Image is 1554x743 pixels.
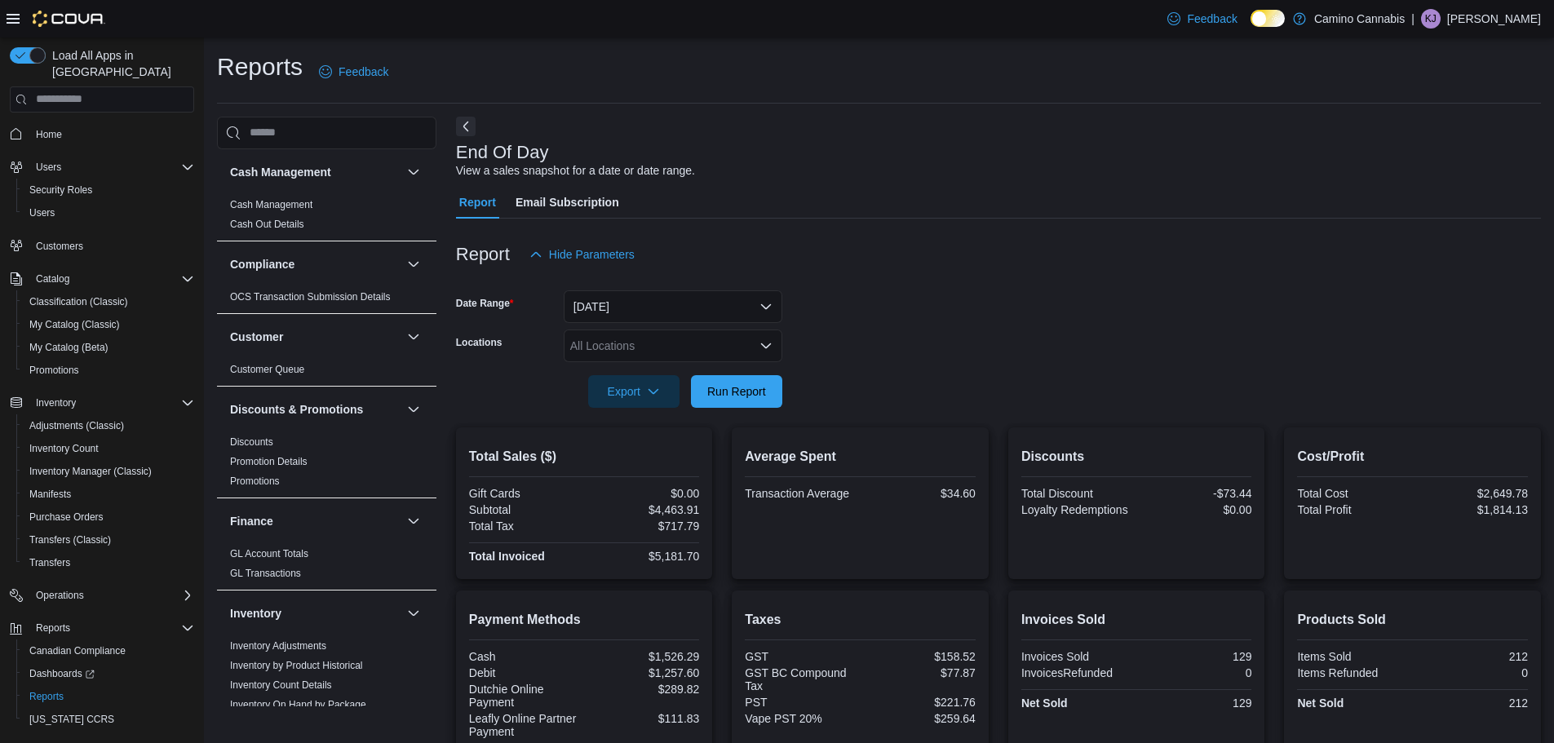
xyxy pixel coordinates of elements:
[29,269,194,289] span: Catalog
[29,618,194,638] span: Reports
[469,503,581,516] div: Subtotal
[29,184,92,197] span: Security Roles
[230,698,366,711] span: Inventory On Hand by Package
[745,650,857,663] div: GST
[29,690,64,703] span: Reports
[1140,697,1251,710] div: 129
[469,610,700,630] h2: Payment Methods
[23,687,194,706] span: Reports
[16,662,201,685] a: Dashboards
[230,455,308,468] span: Promotion Details
[339,64,388,80] span: Feedback
[587,650,699,663] div: $1,526.29
[230,218,304,231] span: Cash Out Details
[16,313,201,336] button: My Catalog (Classic)
[36,621,70,635] span: Reports
[456,117,476,136] button: Next
[587,550,699,563] div: $5,181.70
[230,291,391,303] a: OCS Transaction Submission Details
[23,687,70,706] a: Reports
[1140,487,1251,500] div: -$73.44
[23,203,194,223] span: Users
[23,416,131,436] a: Adjustments (Classic)
[29,644,126,657] span: Canadian Compliance
[23,462,158,481] a: Inventory Manager (Classic)
[230,401,401,418] button: Discounts & Promotions
[29,157,194,177] span: Users
[1021,650,1133,663] div: Invoices Sold
[230,329,401,345] button: Customer
[36,272,69,285] span: Catalog
[456,245,510,264] h3: Report
[598,375,670,408] span: Export
[1416,697,1528,710] div: 212
[16,483,201,506] button: Manifests
[3,584,201,607] button: Operations
[33,11,105,27] img: Cova
[745,666,857,692] div: GST BC Compound Tax
[23,641,194,661] span: Canadian Compliance
[217,287,436,313] div: Compliance
[23,416,194,436] span: Adjustments (Classic)
[469,447,700,467] h2: Total Sales ($)
[23,338,115,357] a: My Catalog (Beta)
[23,180,99,200] a: Security Roles
[1314,9,1405,29] p: Camino Cannabis
[16,506,201,529] button: Purchase Orders
[469,487,581,500] div: Gift Cards
[1021,697,1068,710] strong: Net Sold
[1416,650,1528,663] div: 212
[587,666,699,679] div: $1,257.60
[29,533,111,546] span: Transfers (Classic)
[1140,666,1251,679] div: 0
[217,51,303,83] h1: Reports
[16,201,201,224] button: Users
[16,460,201,483] button: Inventory Manager (Classic)
[23,484,194,504] span: Manifests
[230,568,301,579] a: GL Transactions
[3,234,201,258] button: Customers
[23,553,194,573] span: Transfers
[1297,610,1528,630] h2: Products Sold
[230,363,304,376] span: Customer Queue
[29,488,71,501] span: Manifests
[1416,666,1528,679] div: 0
[745,487,857,500] div: Transaction Average
[29,364,79,377] span: Promotions
[587,503,699,516] div: $4,463.91
[1297,487,1409,500] div: Total Cost
[29,393,82,413] button: Inventory
[3,617,201,639] button: Reports
[16,529,201,551] button: Transfers (Classic)
[29,511,104,524] span: Purchase Orders
[230,679,332,691] a: Inventory Count Details
[1021,447,1252,467] h2: Discounts
[745,712,857,725] div: Vape PST 20%
[230,513,401,529] button: Finance
[230,329,283,345] h3: Customer
[230,567,301,580] span: GL Transactions
[864,650,976,663] div: $158.52
[230,290,391,303] span: OCS Transaction Submission Details
[1021,503,1133,516] div: Loyalty Redemptions
[230,256,401,272] button: Compliance
[217,432,436,498] div: Discounts & Promotions
[16,685,201,708] button: Reports
[23,439,105,458] a: Inventory Count
[16,414,201,437] button: Adjustments (Classic)
[230,198,312,211] span: Cash Management
[29,318,120,331] span: My Catalog (Classic)
[587,683,699,696] div: $289.82
[230,164,331,180] h3: Cash Management
[29,125,69,144] a: Home
[29,556,70,569] span: Transfers
[516,186,619,219] span: Email Subscription
[23,553,77,573] a: Transfers
[29,236,194,256] span: Customers
[759,339,773,352] button: Open list of options
[230,679,332,692] span: Inventory Count Details
[230,401,363,418] h3: Discounts & Promotions
[404,162,423,182] button: Cash Management
[23,203,61,223] a: Users
[29,269,76,289] button: Catalog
